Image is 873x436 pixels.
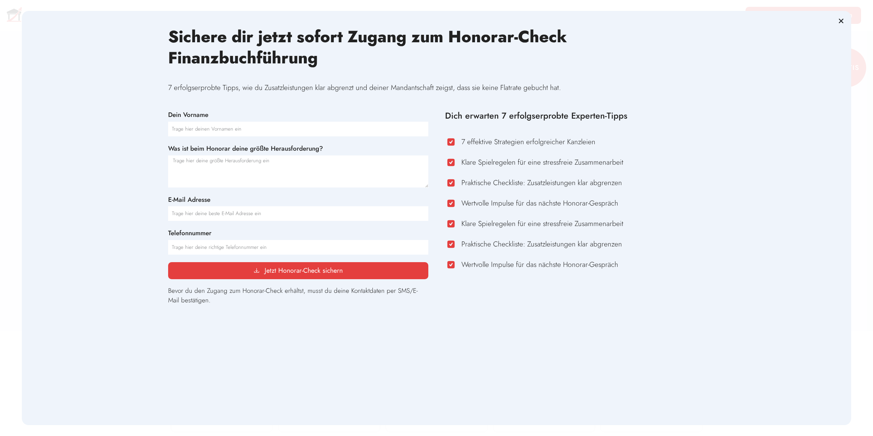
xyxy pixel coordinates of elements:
[168,26,705,69] h2: Sichere dir jetzt sofort Zugang zum Honorar-Check Finanzbuchführung
[168,122,428,137] input: Trage hier deinen Vornamen ein
[460,198,618,209] span: Wertvolle Impulse für das nächste Honorar-Gespräch
[460,137,595,148] span: 7 effektive Strategien erfolgreicher Kanzleien
[460,157,623,168] span: Klare Spielregelen für eine stressfreie Zusammenarbeit
[168,206,428,221] input: Trage hier deine beste E-Mail Adresse ein
[168,262,428,279] button: Jetzt Honorar-Check sichern
[265,267,343,274] span: Jetzt Honorar-Check sichern
[168,110,428,286] form: Honorar-Check
[168,286,428,305] p: Bevor du den Zugang zum Honorar-Check erhältst, musst du deine Kontaktdaten per SMS/E-Mail bestät...
[168,110,208,121] label: Dein Vorname
[168,240,428,255] input: Nur Nummern oder Telefon-Zeichen (#, -, *, etc) werden akzeptiert.
[168,195,210,206] label: E-Mail Adresse
[168,82,705,93] p: 7 erfolgserprobte Tipps, wie du Zusatzleistungen klar abgrenzt und deiner Mandantschaft zeigst, d...
[838,18,845,25] a: Close
[445,110,705,121] h3: Dich erwarten 7 erfolgserprobte Experten-Tipps​
[460,219,623,229] span: Klare Spielregelen für eine stressfreie Zusammenarbeit
[460,239,622,250] span: Praktische Checkliste: Zusatzleistungen klar abgrenzen
[460,178,622,189] span: Praktische Checkliste: Zusatzleistungen klar abgrenzen
[168,228,211,240] label: Telefonnummer
[460,259,618,270] span: Wertvolle Impulse für das nächste Honorar-Gespräch
[168,144,323,155] label: Was ist beim Honorar deine größte Herausforderung?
